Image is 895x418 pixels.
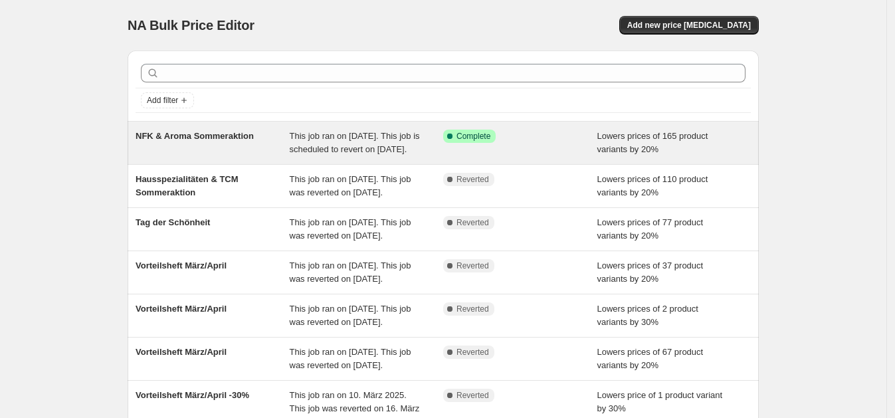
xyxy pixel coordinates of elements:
[456,304,489,314] span: Reverted
[136,261,227,270] span: Vorteilsheft März/April
[290,217,411,241] span: This job ran on [DATE]. This job was reverted on [DATE].
[597,261,704,284] span: Lowers prices of 37 product variants by 20%
[456,390,489,401] span: Reverted
[290,304,411,327] span: This job ran on [DATE]. This job was reverted on [DATE].
[290,347,411,370] span: This job ran on [DATE]. This job was reverted on [DATE].
[597,304,698,327] span: Lowers prices of 2 product variants by 30%
[597,131,708,154] span: Lowers prices of 165 product variants by 20%
[597,347,704,370] span: Lowers prices of 67 product variants by 20%
[290,261,411,284] span: This job ran on [DATE]. This job was reverted on [DATE].
[597,217,704,241] span: Lowers prices of 77 product variants by 20%
[290,131,420,154] span: This job ran on [DATE]. This job is scheduled to revert on [DATE].
[128,18,254,33] span: NA Bulk Price Editor
[456,131,490,142] span: Complete
[619,16,759,35] button: Add new price [MEDICAL_DATA]
[456,347,489,358] span: Reverted
[136,131,254,141] span: NFK & Aroma Sommeraktion
[627,20,751,31] span: Add new price [MEDICAL_DATA]
[136,347,227,357] span: Vorteilsheft März/April
[456,174,489,185] span: Reverted
[136,174,239,197] span: Hausspezialitäten & TCM Sommeraktion
[456,217,489,228] span: Reverted
[597,390,723,413] span: Lowers price of 1 product variant by 30%
[597,174,708,197] span: Lowers prices of 110 product variants by 20%
[456,261,489,271] span: Reverted
[141,92,194,108] button: Add filter
[290,174,411,197] span: This job ran on [DATE]. This job was reverted on [DATE].
[136,390,249,400] span: Vorteilsheft März/April -30%
[147,95,178,106] span: Add filter
[136,304,227,314] span: Vorteilsheft März/April
[136,217,210,227] span: Tag der Schönheit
